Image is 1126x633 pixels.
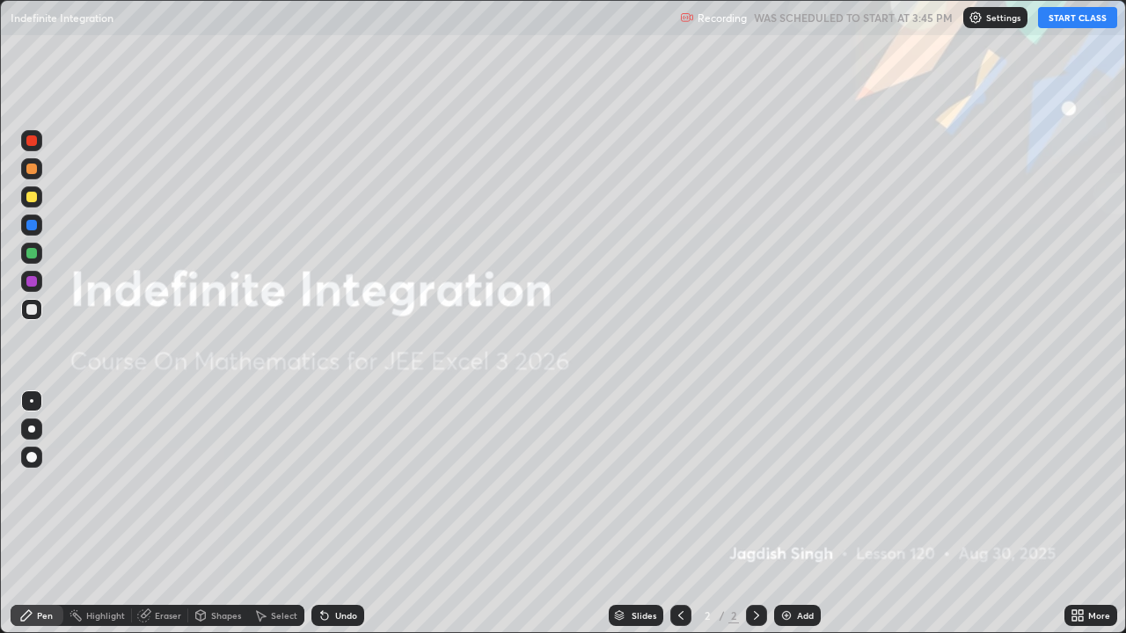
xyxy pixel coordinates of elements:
[86,611,125,620] div: Highlight
[37,611,53,620] div: Pen
[680,11,694,25] img: recording.375f2c34.svg
[969,11,983,25] img: class-settings-icons
[698,11,747,25] p: Recording
[211,611,241,620] div: Shapes
[271,611,297,620] div: Select
[335,611,357,620] div: Undo
[728,608,739,623] div: 2
[632,611,656,620] div: Slides
[698,610,716,621] div: 2
[754,10,953,25] h5: WAS SCHEDULED TO START AT 3:45 PM
[797,611,814,620] div: Add
[986,13,1020,22] p: Settings
[1088,611,1110,620] div: More
[720,610,725,621] div: /
[1038,7,1117,28] button: START CLASS
[11,11,113,25] p: Indefinite Integration
[155,611,181,620] div: Eraser
[779,608,793,622] img: add-slide-button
